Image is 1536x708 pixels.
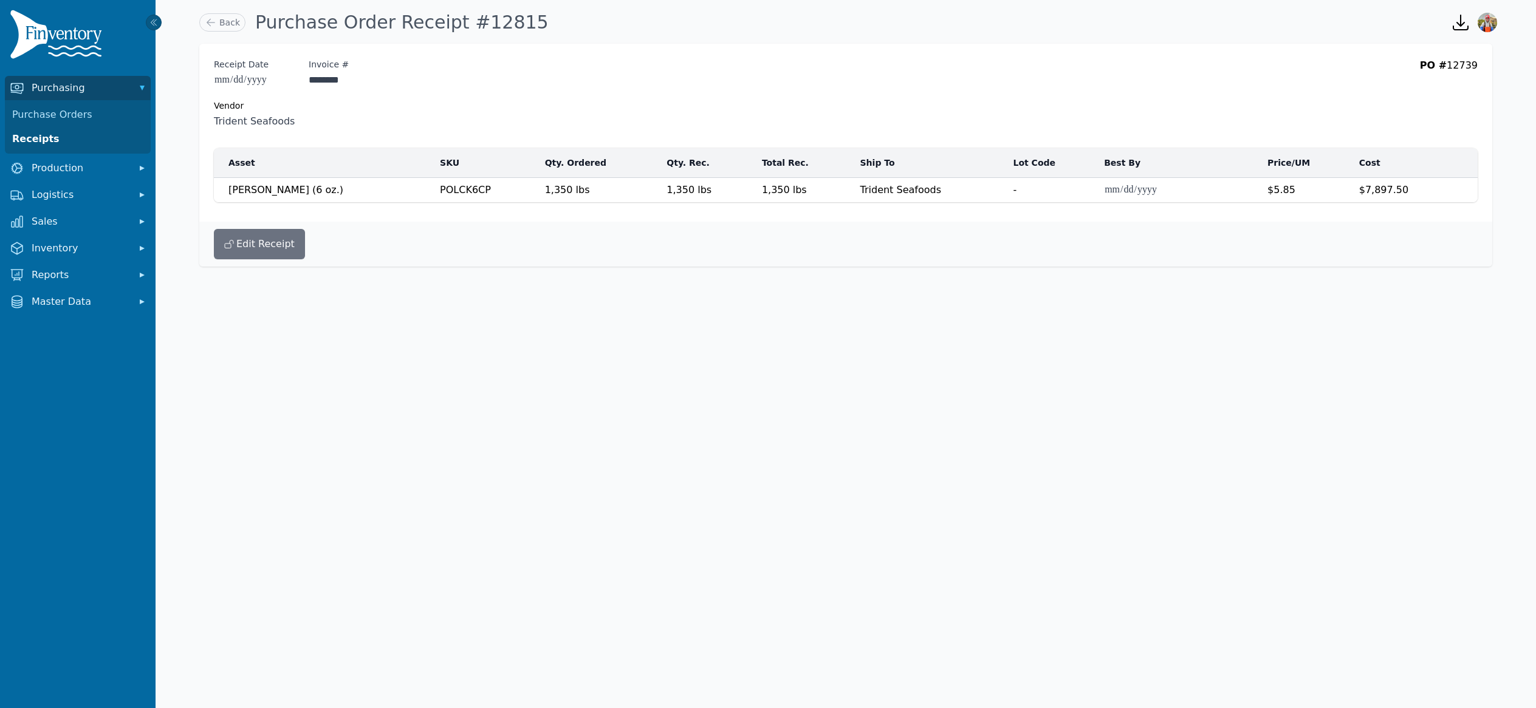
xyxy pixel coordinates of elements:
th: Ship To [853,148,1006,178]
img: Finventory [10,10,107,64]
button: Master Data [5,290,151,314]
span: Trident Seafoods [214,114,1478,129]
img: Sera Wheeler [1478,13,1497,32]
button: Reports [5,263,151,287]
span: 1,350 lbs [667,184,711,196]
span: $7,897.50 [1359,184,1408,196]
span: Logistics [32,188,129,202]
span: PO # [1420,60,1447,71]
th: Cost [1352,148,1455,178]
button: Logistics [5,183,151,207]
span: - [1013,184,1017,196]
label: Receipt Date [214,58,269,70]
h1: Purchase Order Receipt #12815 [255,12,549,33]
td: 1,350 lbs [755,178,853,203]
button: Inventory [5,236,151,260]
button: Production [5,156,151,180]
span: Trident Seafoods [860,184,941,196]
td: POLCK6CP [433,178,538,203]
div: Vendor [214,100,1478,112]
th: Best By [1097,148,1260,178]
div: 12739 [1420,58,1478,87]
th: Price/UM [1260,148,1352,178]
span: Reports [32,268,129,282]
span: Production [32,161,129,175]
button: Sales [5,209,151,234]
th: Lot Code [1006,148,1097,178]
a: Back [199,13,245,32]
label: Invoice # [309,58,349,70]
th: Total Rec. [755,148,853,178]
span: 1,350 lbs [545,184,590,196]
span: Master Data [32,294,129,309]
th: SKU [433,148,538,178]
span: [PERSON_NAME] (6 oz.) [228,184,343,196]
button: Edit Receipt [214,229,305,259]
th: Qty. Ordered [538,148,660,178]
span: Sales [32,214,129,229]
a: Receipts [7,127,148,151]
button: Purchasing [5,76,151,100]
a: Purchase Orders [7,103,148,127]
span: Inventory [32,241,129,256]
th: Asset [214,148,433,178]
span: $5.85 [1267,184,1295,196]
th: Qty. Rec. [659,148,755,178]
span: Purchasing [32,81,129,95]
